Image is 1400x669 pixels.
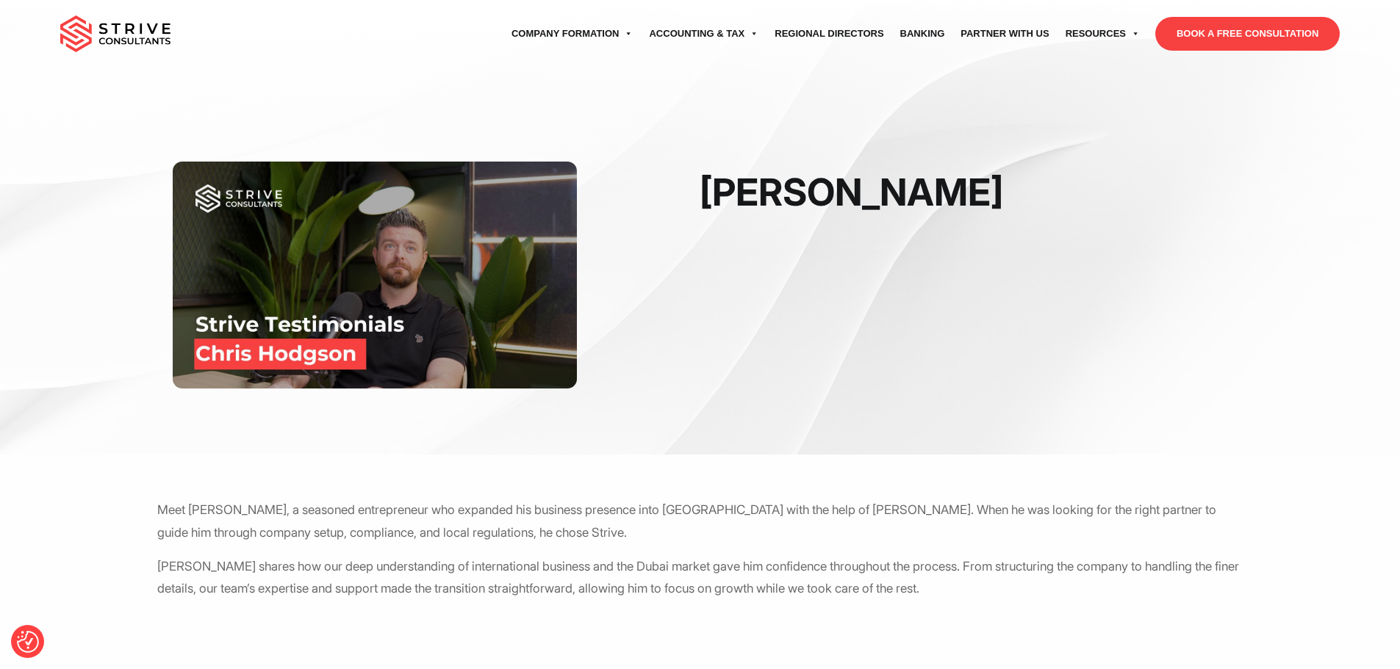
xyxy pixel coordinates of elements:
img: Revisit consent button [17,631,39,653]
p: [PERSON_NAME] shares how our deep understanding of international business and the Dubai market ga... [157,555,1242,600]
a: Accounting & Tax [641,13,767,54]
a: Banking [892,13,953,54]
a: Regional Directors [767,13,891,54]
h1: [PERSON_NAME] [700,169,1260,215]
img: main-logo.svg [60,15,170,52]
a: Partner with Us [952,13,1057,54]
a: BOOK A FREE CONSULTATION [1155,17,1340,51]
a: Resources [1058,13,1148,54]
a: Company Formation [503,13,642,54]
button: Consent Preferences [17,631,39,653]
p: Meet [PERSON_NAME], a seasoned entrepreneur who expanded his business presence into [GEOGRAPHIC_D... [157,499,1242,543]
